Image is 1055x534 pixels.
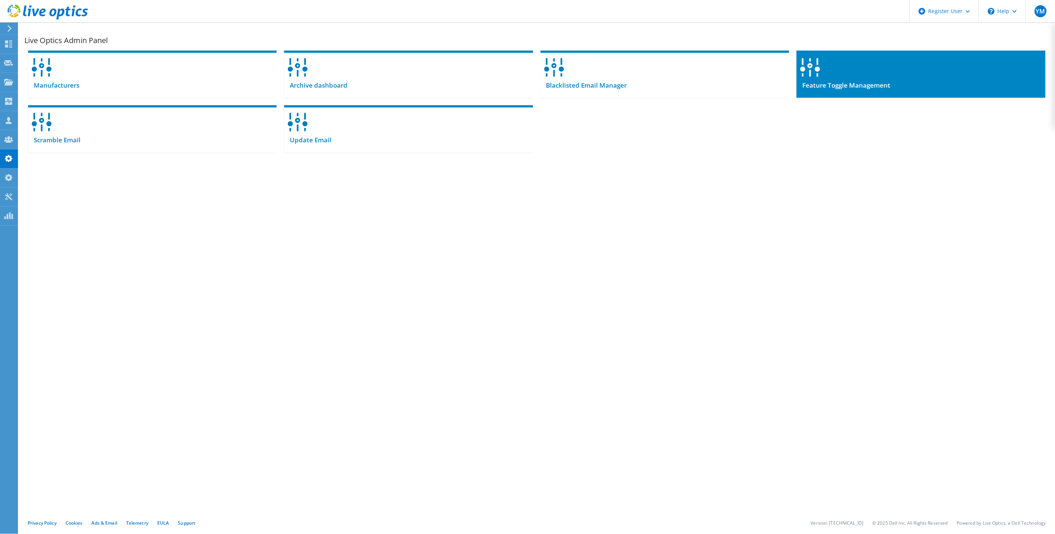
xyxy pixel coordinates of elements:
a: Scramble Email [28,105,277,152]
span: Scramble Email [28,136,80,144]
li: © 2025 Dell Inc. All Rights Reserved [873,520,948,526]
a: Update Email [284,105,533,152]
li: Version: [TECHNICAL_ID] [811,520,864,526]
svg: \n [988,8,995,15]
h1: Live Optics Admin Panel [24,37,1046,44]
span: Manufacturers [28,81,79,89]
a: Blacklisted Email Manager [541,51,789,98]
span: Update Email [284,136,331,144]
a: Archive dashboard [284,51,533,98]
span: YM [1035,5,1047,17]
span: Feature Toggle Management [797,81,890,89]
a: Support [178,520,195,526]
a: Manufacturers [28,51,277,98]
a: EULA [157,520,169,526]
a: Privacy Policy [28,520,57,526]
span: Archive dashboard [284,81,347,89]
a: Cookies [66,520,83,526]
a: Ads & Email [92,520,117,526]
li: Powered by Live Optics, a Dell Technology [957,520,1046,526]
span: Blacklisted Email Manager [541,81,627,89]
a: Feature Toggle Management [797,51,1045,98]
a: Telemetry [126,520,148,526]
